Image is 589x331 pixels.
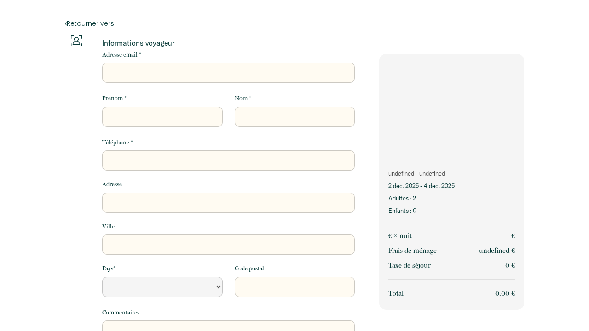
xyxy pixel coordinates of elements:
p: Frais de ménage [388,245,437,256]
p: Informations voyageur [102,38,355,47]
p: Adultes : 2 [388,194,515,203]
p: 2 déc. 2025 - 4 déc. 2025 [388,182,515,190]
span: Total [388,289,404,297]
p: undefined - undefined [388,169,515,178]
a: Retourner vers [65,18,524,29]
label: Prénom * [102,94,127,103]
img: rental-image [379,54,524,162]
label: Adresse [102,180,122,189]
label: Adresse email * [102,50,141,59]
label: Téléphone * [102,138,133,147]
p: Enfants : 0 [388,206,515,215]
label: Pays [102,264,115,273]
span: 0.00 € [495,289,515,297]
p: € [511,230,515,241]
p: 0 € [505,260,515,271]
p: undefined € [479,245,515,256]
label: Nom * [235,94,251,103]
p: Taxe de séjour [388,260,431,271]
label: Code postal [235,264,264,273]
p: € × nuit [388,230,412,241]
img: guests-info [71,35,82,46]
label: Commentaires [102,308,139,317]
select: Default select example [102,277,222,297]
label: Ville [102,222,115,231]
